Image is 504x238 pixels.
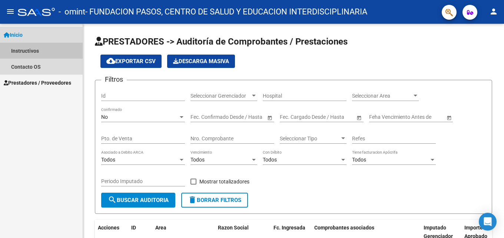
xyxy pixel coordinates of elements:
button: Descarga Masiva [167,55,235,68]
mat-icon: person [489,7,498,16]
span: Exportar CSV [106,58,156,65]
span: Todos [352,157,366,163]
button: Open calendar [445,114,453,121]
app-download-masive: Descarga masiva de comprobantes (adjuntos) [167,55,235,68]
button: Buscar Auditoria [101,193,175,208]
div: Open Intercom Messenger [479,213,497,231]
mat-icon: cloud_download [106,56,115,65]
span: Acciones [98,225,119,231]
span: Seleccionar Tipo [280,136,340,142]
span: - omint [59,4,85,20]
mat-icon: search [108,195,117,204]
span: Seleccionar Gerenciador [190,93,251,99]
mat-icon: delete [188,195,197,204]
span: Descarga Masiva [173,58,229,65]
button: Open calendar [355,114,363,121]
span: Inicio [4,31,23,39]
input: Fecha inicio [190,114,218,120]
button: Exportar CSV [100,55,162,68]
span: Todos [101,157,115,163]
span: No [101,114,108,120]
span: Todos [190,157,205,163]
span: - FUNDACION PASOS, CENTRO DE SALUD Y EDUCACION INTERDISCIPLINARIA [85,4,367,20]
span: PRESTADORES -> Auditoría de Comprobantes / Prestaciones [95,36,348,47]
span: Buscar Auditoria [108,197,169,203]
input: Fecha inicio [280,114,307,120]
span: Razon Social [218,225,249,231]
span: ID [131,225,136,231]
button: Borrar Filtros [181,193,248,208]
mat-icon: menu [6,7,15,16]
input: Fecha fin [224,114,260,120]
input: Fecha fin [313,114,349,120]
span: Comprobantes asociados [314,225,374,231]
span: Seleccionar Area [352,93,412,99]
button: Open calendar [266,114,273,121]
span: Borrar Filtros [188,197,241,203]
span: Area [155,225,166,231]
span: Fc. Ingresada [273,225,305,231]
span: Mostrar totalizadores [199,177,249,186]
span: Prestadores / Proveedores [4,79,71,87]
span: Todos [263,157,277,163]
h3: Filtros [101,74,127,85]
